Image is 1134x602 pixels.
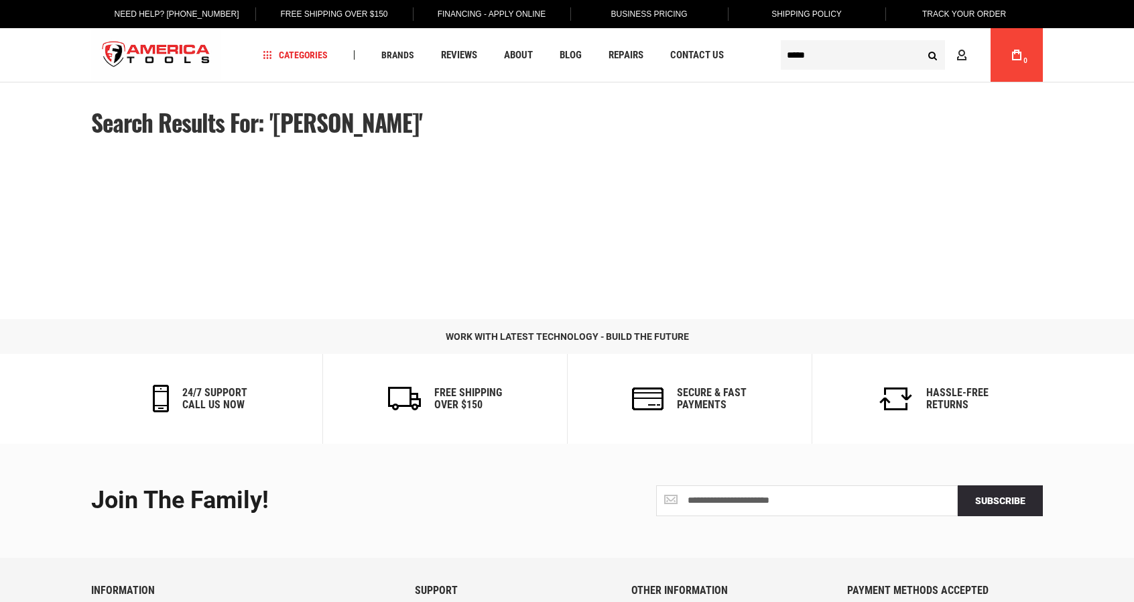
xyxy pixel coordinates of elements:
span: Search results for: '[PERSON_NAME]' [91,105,422,139]
span: 0 [1023,57,1027,64]
a: Brands [375,46,420,64]
span: Reviews [441,50,477,60]
h6: PAYMENT METHODS ACCEPTED [847,585,1043,597]
a: About [498,46,539,64]
h6: SUPPORT [415,585,611,597]
span: Repairs [609,50,643,60]
span: Contact Us [670,50,724,60]
a: store logo [91,30,221,80]
button: Subscribe [958,485,1043,516]
button: Search [920,42,945,68]
a: Reviews [435,46,483,64]
h6: INFORMATION [91,585,395,597]
a: Repairs [603,46,649,64]
a: Contact Us [664,46,730,64]
h6: Free Shipping Over $150 [434,387,502,410]
a: Categories [257,46,334,64]
a: Blog [554,46,588,64]
img: America Tools [91,30,221,80]
a: 0 [1004,28,1029,82]
span: Brands [381,50,414,60]
h6: secure & fast payments [677,387,747,410]
span: About [504,50,533,60]
h6: 24/7 support call us now [182,387,247,410]
h6: Hassle-Free Returns [926,387,989,410]
span: Categories [263,50,328,60]
h6: OTHER INFORMATION [631,585,827,597]
span: Blog [560,50,582,60]
div: Join the Family! [91,487,557,514]
span: Subscribe [975,495,1025,506]
span: Shipping Policy [771,9,842,19]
